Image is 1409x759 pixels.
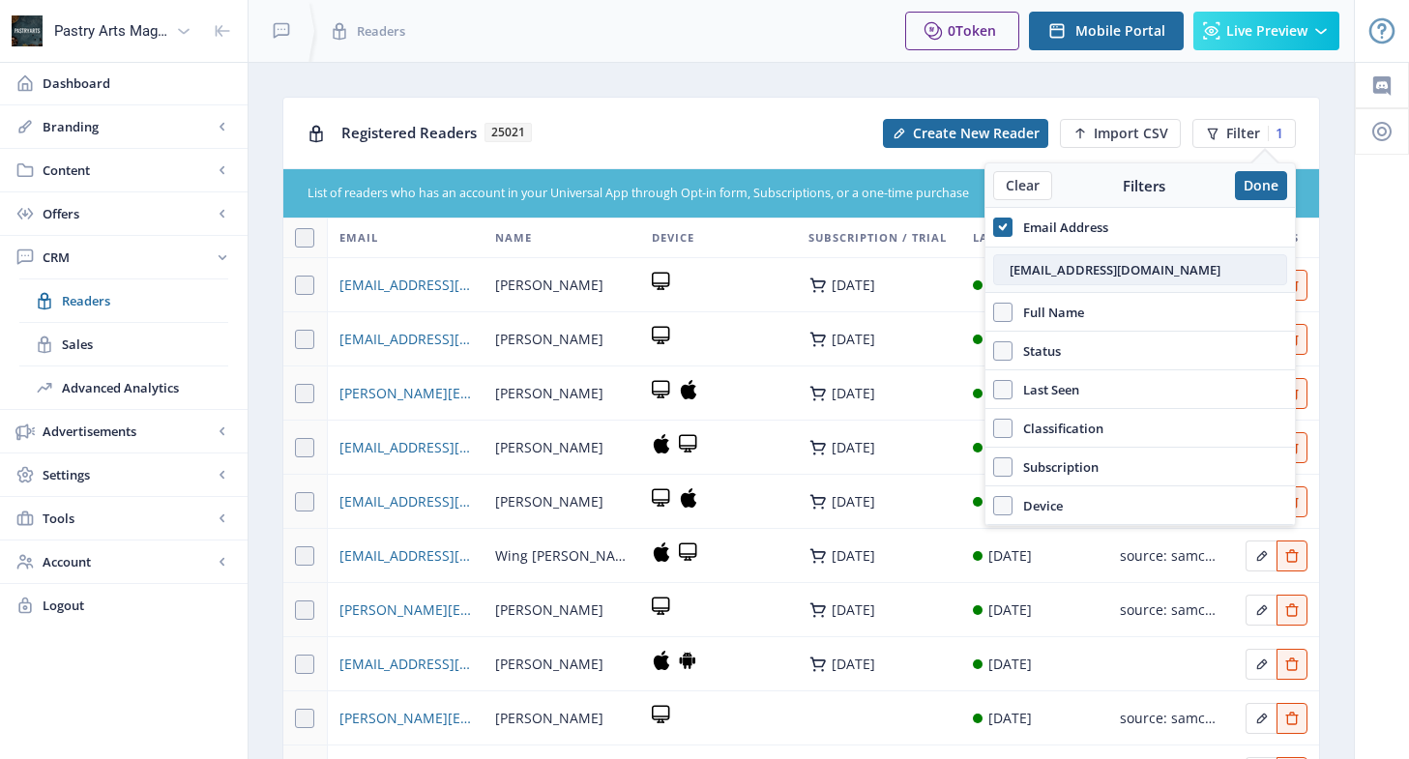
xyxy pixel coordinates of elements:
[832,657,875,672] div: [DATE]
[43,248,213,267] span: CRM
[1013,494,1063,517] span: Device
[1060,119,1181,148] button: Import CSV
[832,548,875,564] div: [DATE]
[495,436,603,459] span: [PERSON_NAME]
[1277,707,1307,725] a: Edit page
[1246,598,1277,617] a: Edit page
[1277,544,1307,563] a: Edit page
[652,226,694,249] span: Device
[1013,417,1103,440] span: Classification
[832,386,875,401] div: [DATE]
[1048,119,1181,148] a: New page
[832,602,875,618] div: [DATE]
[988,598,1032,622] div: [DATE]
[1052,176,1235,195] div: Filters
[495,653,603,676] span: [PERSON_NAME]
[1120,598,1217,622] div: source: samcart-purchase
[973,226,1036,249] span: Last Seen
[19,366,228,409] a: Advanced Analytics
[1013,378,1079,401] span: Last Seen
[1120,544,1217,568] div: source: samcart-purchase
[43,161,213,180] span: Content
[993,171,1052,200] button: Clear
[62,378,228,397] span: Advanced Analytics
[484,123,532,142] span: 25021
[988,707,1032,730] div: [DATE]
[495,490,603,513] span: [PERSON_NAME]
[1277,653,1307,671] a: Edit page
[1268,126,1283,141] div: 1
[1013,455,1099,479] span: Subscription
[1075,23,1165,39] span: Mobile Portal
[19,323,228,365] a: Sales
[913,126,1040,141] span: Create New Reader
[43,117,213,136] span: Branding
[1013,216,1108,239] span: Email Address
[43,552,213,571] span: Account
[1094,126,1168,141] span: Import CSV
[495,274,603,297] span: [PERSON_NAME]
[988,544,1032,568] div: [DATE]
[1193,12,1339,50] button: Live Preview
[62,335,228,354] span: Sales
[308,185,1180,203] div: List of readers who has an account in your Universal App through Opt-in form, Subscriptions, or a...
[1277,598,1307,617] a: Edit page
[495,544,629,568] span: Wing [PERSON_NAME]
[339,226,378,249] span: Email
[43,204,213,223] span: Offers
[883,119,1048,148] button: Create New Reader
[1246,707,1277,725] a: Edit page
[19,279,228,322] a: Readers
[357,21,405,41] span: Readers
[495,598,603,622] span: [PERSON_NAME]
[832,332,875,347] div: [DATE]
[1013,339,1061,363] span: Status
[339,274,473,297] a: [EMAIL_ADDRESS][DOMAIN_NAME]
[871,119,1048,148] a: New page
[1246,544,1277,563] a: Edit page
[339,382,473,405] a: [PERSON_NAME][EMAIL_ADDRESS][PERSON_NAME][DOMAIN_NAME]
[62,291,228,310] span: Readers
[495,226,532,249] span: Name
[43,596,232,615] span: Logout
[339,598,473,622] a: [PERSON_NAME][EMAIL_ADDRESS][PERSON_NAME][DOMAIN_NAME]
[341,123,477,142] span: Registered Readers
[12,15,43,46] img: properties.app_icon.png
[1246,653,1277,671] a: Edit page
[832,440,875,455] div: [DATE]
[495,707,603,730] span: [PERSON_NAME]
[832,277,875,293] div: [DATE]
[339,328,473,351] a: [EMAIL_ADDRESS][DOMAIN_NAME]
[988,653,1032,676] div: [DATE]
[43,73,232,93] span: Dashboard
[905,12,1019,50] button: 0Token
[339,436,473,459] a: [EMAIL_ADDRESS][PERSON_NAME][DOMAIN_NAME]
[339,653,473,676] a: [EMAIL_ADDRESS][DOMAIN_NAME]
[339,707,473,730] a: [PERSON_NAME][EMAIL_ADDRESS][PERSON_NAME][DOMAIN_NAME]
[1192,119,1296,148] button: Filter1
[339,544,473,568] a: [EMAIL_ADDRESS][DOMAIN_NAME]
[495,382,603,405] span: [PERSON_NAME]
[54,10,168,52] div: Pastry Arts Magazine
[1013,301,1084,324] span: Full Name
[1235,171,1287,200] button: Done
[955,21,996,40] span: Token
[339,490,473,513] a: [EMAIL_ADDRESS][DOMAIN_NAME]
[1120,707,1217,730] div: source: samcart-purchase
[43,422,213,441] span: Advertisements
[832,494,875,510] div: [DATE]
[1226,23,1307,39] span: Live Preview
[1226,126,1260,141] span: Filter
[43,509,213,528] span: Tools
[495,328,603,351] span: [PERSON_NAME]
[43,465,213,484] span: Settings
[808,226,947,249] span: Subscription / Trial
[1029,12,1184,50] button: Mobile Portal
